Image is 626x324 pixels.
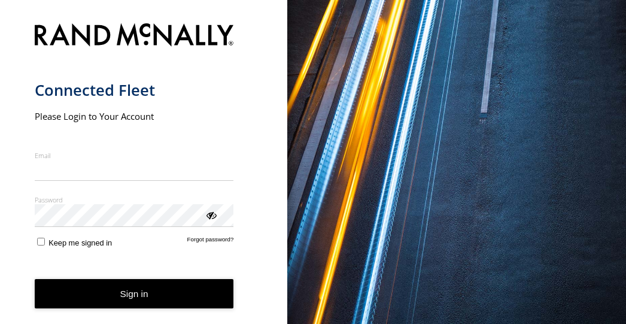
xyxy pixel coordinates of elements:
[35,80,234,100] h1: Connected Fleet
[35,110,234,122] h2: Please Login to Your Account
[35,151,234,160] label: Email
[48,238,112,247] span: Keep me signed in
[205,208,217,220] div: ViewPassword
[187,236,234,247] a: Forgot password?
[37,238,45,246] input: Keep me signed in
[35,279,234,308] button: Sign in
[35,21,234,52] img: Rand McNally
[35,195,234,204] label: Password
